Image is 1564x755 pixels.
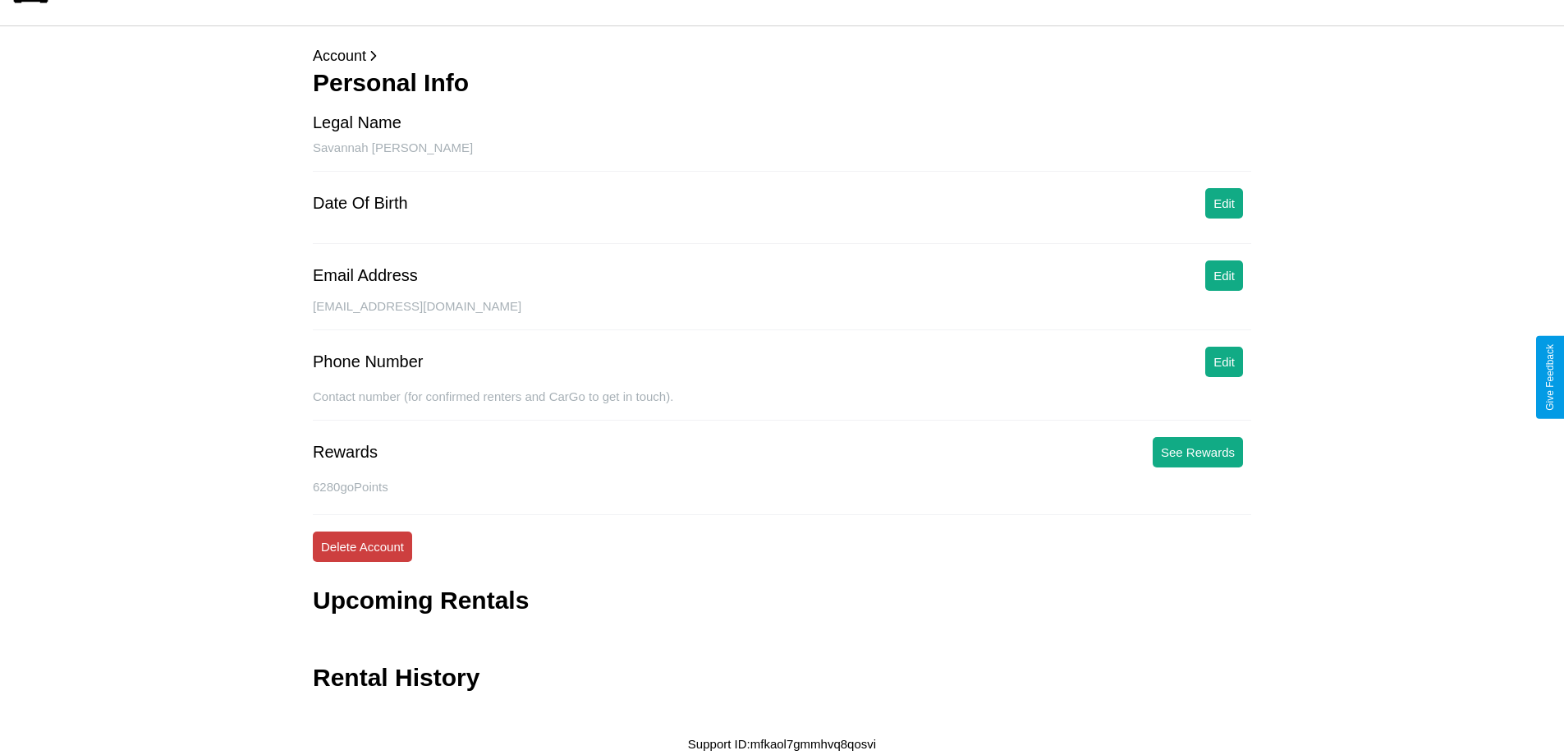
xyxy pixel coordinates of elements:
p: Account [313,43,1251,69]
div: Date Of Birth [313,194,408,213]
div: [EMAIL_ADDRESS][DOMAIN_NAME] [313,299,1251,330]
div: Phone Number [313,352,424,371]
div: Contact number (for confirmed renters and CarGo to get in touch). [313,389,1251,421]
div: Legal Name [313,113,401,132]
h3: Personal Info [313,69,1251,97]
div: Rewards [313,443,378,462]
p: 6280 goPoints [313,476,1251,498]
div: Email Address [313,266,418,285]
div: Give Feedback [1544,344,1556,411]
button: Edit [1205,347,1243,377]
div: Savannah [PERSON_NAME] [313,140,1251,172]
h3: Rental History [313,664,479,692]
button: See Rewards [1153,437,1243,467]
button: Edit [1205,260,1243,291]
h3: Upcoming Rentals [313,587,529,615]
button: Delete Account [313,532,412,562]
button: Edit [1205,188,1243,219]
p: Support ID: mfkaol7gmmhvq8qosvi [688,733,876,755]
